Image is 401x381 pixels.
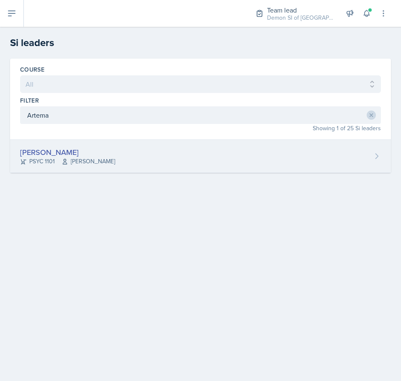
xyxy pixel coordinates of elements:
[20,147,115,158] div: [PERSON_NAME]
[62,157,115,166] span: [PERSON_NAME]
[20,157,115,166] div: PSYC 1101
[267,13,334,22] div: Demon SI of [GEOGRAPHIC_DATA] / Fall 2025
[10,140,391,173] a: [PERSON_NAME] PSYC 1101[PERSON_NAME]
[20,65,44,74] label: Course
[20,124,381,133] div: Showing 1 of 25 Si leaders
[267,5,334,15] div: Team lead
[10,35,391,50] h2: Si leaders
[20,96,39,105] label: Filter
[20,106,381,124] input: Filter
